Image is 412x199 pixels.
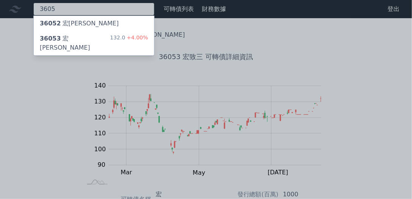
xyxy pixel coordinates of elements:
a: 36052宏[PERSON_NAME] [34,16,154,31]
div: 宏[PERSON_NAME] [40,34,110,52]
div: 宏[PERSON_NAME] [40,19,119,28]
span: +4.00% [125,34,148,41]
span: 36052 [40,20,61,27]
div: 132.0 [110,34,148,52]
a: 36053宏[PERSON_NAME] 132.0+4.00% [34,31,154,55]
span: 36053 [40,35,61,42]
